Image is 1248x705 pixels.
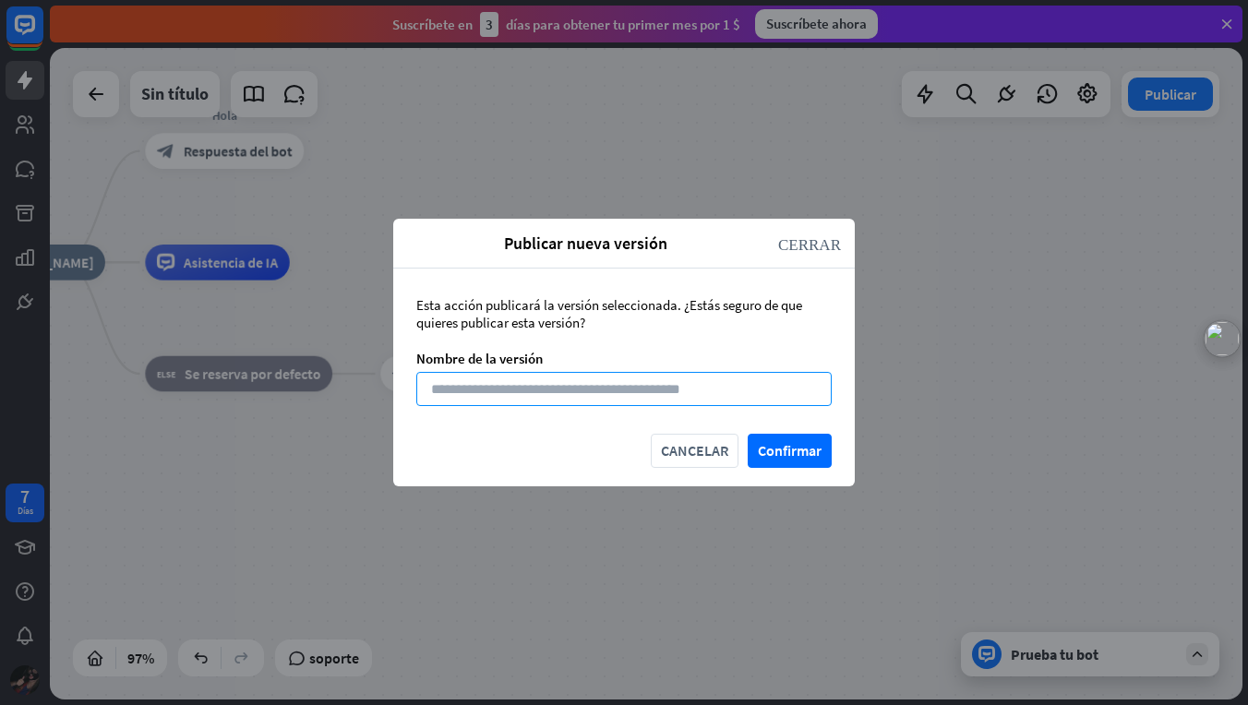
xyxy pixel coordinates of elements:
i: CERRAR [778,233,841,254]
span: Publicar nueva versión [407,233,764,254]
div: Nombre de la versión [416,350,832,367]
button: Abrir el widget de chat de LiveChat [15,7,70,63]
button: Confirmar [748,434,832,468]
button: CANCELAR [651,434,738,468]
div: Esta acción publicará la versión seleccionada. ¿Estás seguro de que quieres publicar esta versión? [416,296,832,331]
